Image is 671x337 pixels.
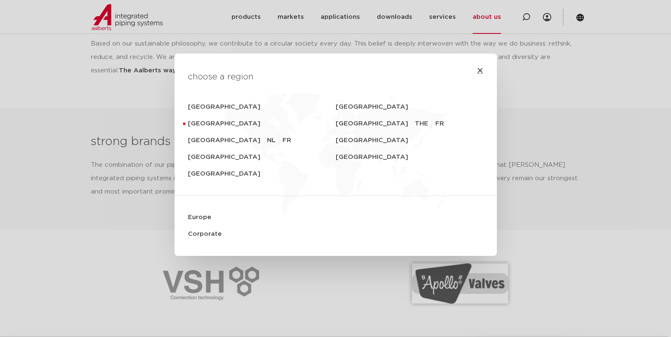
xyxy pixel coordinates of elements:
font: [GEOGRAPHIC_DATA] [336,120,408,127]
a: [GEOGRAPHIC_DATA] [336,132,483,149]
font: Corporate [188,231,222,237]
font: [GEOGRAPHIC_DATA] [188,154,260,160]
a: [GEOGRAPHIC_DATA] [188,166,336,182]
font: [GEOGRAPHIC_DATA] [188,137,260,143]
a: [GEOGRAPHIC_DATA] [188,99,336,115]
font: [GEOGRAPHIC_DATA] [336,137,408,143]
a: [GEOGRAPHIC_DATA] [336,99,483,115]
font: [GEOGRAPHIC_DATA] [188,171,260,177]
a: Close [477,67,483,74]
a: [GEOGRAPHIC_DATA] [188,115,336,132]
ul: [GEOGRAPHIC_DATA] [267,132,291,149]
font: Europe [188,214,211,220]
font: FR [435,120,444,127]
a: [GEOGRAPHIC_DATA] [188,132,267,149]
font: choose a region [188,73,254,81]
ul: [GEOGRAPHIC_DATA] [415,115,451,132]
a: [GEOGRAPHIC_DATA] [188,149,336,166]
font: [GEOGRAPHIC_DATA] [188,104,260,110]
font: [GEOGRAPHIC_DATA] [336,104,408,110]
a: [GEOGRAPHIC_DATA] [336,115,415,132]
font: FR [283,137,291,143]
a: [GEOGRAPHIC_DATA] [336,149,483,166]
a: Corporate [188,226,483,243]
font: [GEOGRAPHIC_DATA] [336,154,408,160]
nav: Menu [188,99,483,243]
a: Europe [188,209,483,226]
font: THE [415,120,428,127]
font: NL [267,137,275,143]
font: [GEOGRAPHIC_DATA] [188,120,260,127]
